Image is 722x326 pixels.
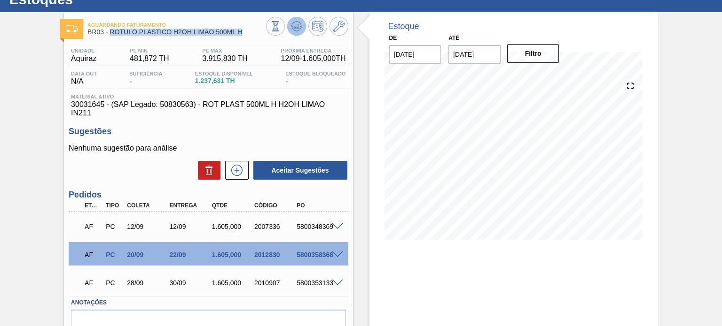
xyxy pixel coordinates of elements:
[127,71,165,86] div: -
[82,216,103,237] div: Aguardando Faturamento
[167,251,214,258] div: 22/09/2025
[129,71,162,76] span: Suficiência
[249,160,348,181] div: Aceitar Sugestões
[294,279,341,287] div: 5800353133
[85,279,101,287] p: AF
[252,251,298,258] div: 2012830
[167,279,214,287] div: 30/09/2025
[71,94,345,99] span: Material ativo
[210,202,256,209] div: Qtde
[210,279,256,287] div: 1.605,000
[71,71,97,76] span: Data out
[283,71,348,86] div: -
[294,251,341,258] div: 5800358368
[87,22,266,28] span: Aguardando Faturamento
[388,22,419,31] div: Estoque
[389,35,397,41] label: De
[195,71,253,76] span: Estoque Disponível
[82,244,103,265] div: Aguardando Faturamento
[69,127,348,136] h3: Sugestões
[71,296,345,310] label: Anotações
[130,48,169,53] span: PE MIN
[266,17,285,36] button: Visão Geral dos Estoques
[252,223,298,230] div: 2007336
[253,161,347,180] button: Aceitar Sugestões
[220,161,249,180] div: Nova sugestão
[252,202,298,209] div: Código
[82,273,103,293] div: Aguardando Faturamento
[82,202,103,209] div: Etapa
[103,251,125,258] div: Pedido de Compra
[125,279,171,287] div: 28/09/2025
[69,144,348,152] p: Nenhuma sugestão para análise
[294,223,341,230] div: 5800348369
[85,223,101,230] p: AF
[294,202,341,209] div: PO
[330,17,348,36] button: Ir ao Master Data / Geral
[125,223,171,230] div: 12/09/2025
[130,54,169,63] span: 481,872 TH
[71,48,96,53] span: Unidade
[252,279,298,287] div: 2010907
[193,161,220,180] div: Excluir Sugestões
[71,54,96,63] span: Aquiraz
[448,35,459,41] label: Até
[389,45,441,64] input: dd/mm/yyyy
[195,77,253,84] span: 1.237,631 TH
[87,29,266,36] span: BR03 - RÓTULO PLÁSTICO H2OH LIMÃO 500ML H
[281,48,346,53] span: Próxima Entrega
[210,223,256,230] div: 1.605,000
[507,44,559,63] button: Filtro
[69,190,348,200] h3: Pedidos
[71,100,345,117] span: 30031645 - (SAP Legado: 50830563) - ROT PLAST 500ML H H2OH LIMAO IN211
[448,45,501,64] input: dd/mm/yyyy
[103,202,125,209] div: Tipo
[167,223,214,230] div: 12/09/2025
[125,251,171,258] div: 20/09/2025
[66,25,78,32] img: Ícone
[69,71,99,86] div: N/A
[287,17,306,36] button: Atualizar Gráfico
[103,279,125,287] div: Pedido de Compra
[202,54,248,63] span: 3.915,830 TH
[202,48,248,53] span: PE MAX
[103,223,125,230] div: Pedido de Compra
[85,251,101,258] p: AF
[125,202,171,209] div: Coleta
[210,251,256,258] div: 1.605,000
[281,54,346,63] span: 12/09 - 1.605,000 TH
[167,202,214,209] div: Entrega
[308,17,327,36] button: Programar Estoque
[285,71,345,76] span: Estoque Bloqueado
